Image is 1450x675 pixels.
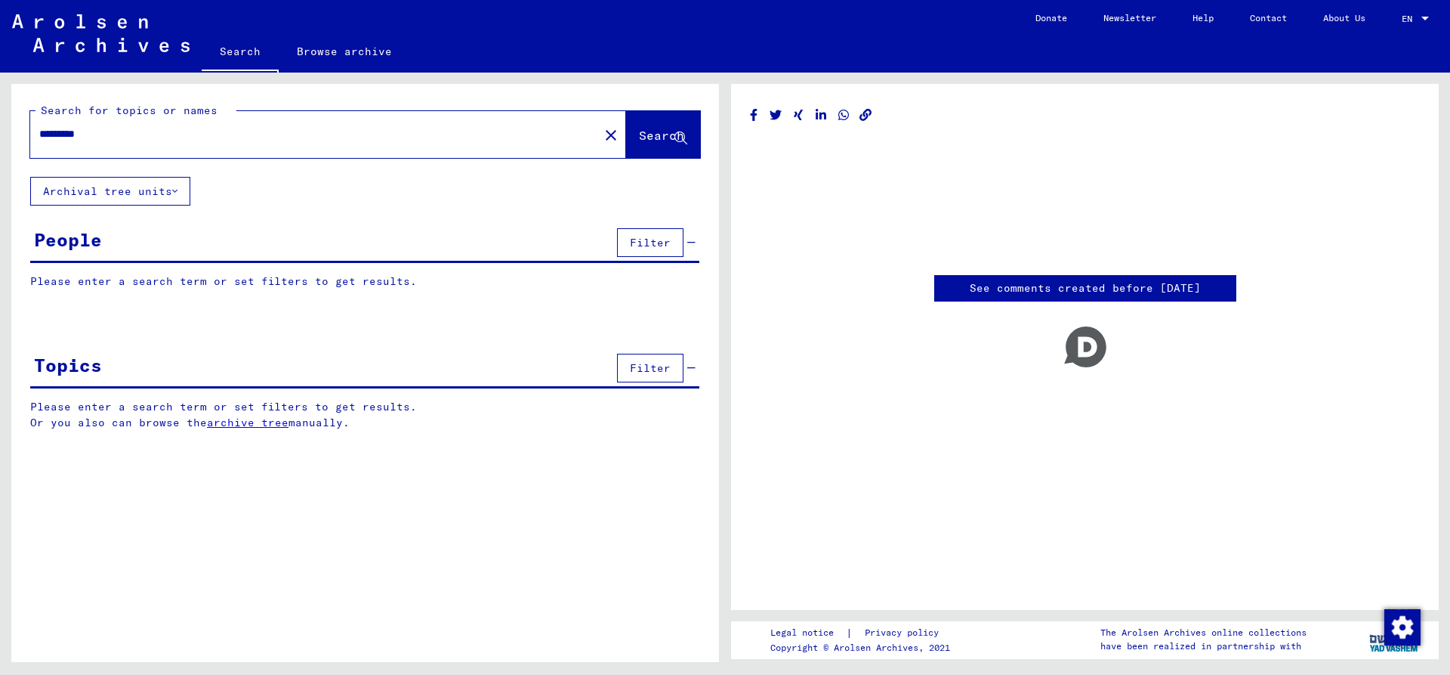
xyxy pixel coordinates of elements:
a: archive tree [207,416,288,429]
a: Legal notice [770,625,846,641]
button: Share on Facebook [746,106,762,125]
button: Share on WhatsApp [836,106,852,125]
button: Share on Twitter [768,106,784,125]
span: Search [639,128,684,143]
span: Filter [630,236,671,249]
p: Please enter a search term or set filters to get results. Or you also can browse the manually. [30,399,700,431]
button: Search [626,111,700,158]
button: Clear [596,119,626,150]
button: Copy link [858,106,874,125]
a: Search [202,33,279,73]
div: | [770,625,957,641]
p: Copyright © Arolsen Archives, 2021 [770,641,957,655]
p: Please enter a search term or set filters to get results. [30,274,699,290]
button: Share on LinkedIn [813,106,829,125]
span: EN [1402,14,1418,24]
p: have been realized in partnership with [1100,639,1307,653]
button: Share on Xing [791,106,807,125]
mat-icon: close [602,126,620,144]
button: Archival tree units [30,177,190,206]
mat-label: Search for topics or names [41,104,217,117]
span: Filter [630,361,671,375]
a: See comments created before [DATE] [970,280,1201,296]
a: Privacy policy [853,625,957,641]
button: Filter [617,354,683,382]
div: People [34,226,102,253]
div: Topics [34,351,102,379]
p: The Arolsen Archives online collections [1100,626,1307,639]
img: Arolsen_neg.svg [12,14,190,52]
div: Change consent [1384,608,1420,645]
img: yv_logo.png [1366,621,1423,658]
a: Browse archive [279,33,410,70]
button: Filter [617,228,683,257]
img: Change consent [1384,609,1421,646]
